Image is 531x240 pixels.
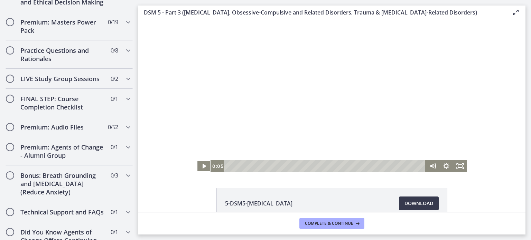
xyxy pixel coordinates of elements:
[111,95,118,103] span: 0 / 1
[108,18,118,26] span: 0 / 19
[20,208,105,216] h2: Technical Support and FAQs
[138,20,525,172] iframe: Video Lesson
[299,218,364,229] button: Complete & continue
[399,196,439,210] a: Download
[20,75,105,83] h2: LIVE Study Group Sessions
[111,143,118,151] span: 0 / 1
[111,46,118,55] span: 0 / 8
[111,208,118,216] span: 0 / 1
[20,18,105,35] h2: Premium: Masters Power Pack
[225,199,292,208] span: 5-DSM5-[MEDICAL_DATA]
[305,221,353,226] span: Complete & continue
[301,140,315,152] button: Show settings menu
[111,75,118,83] span: 0 / 2
[315,140,329,152] button: Fullscreen
[404,199,433,208] span: Download
[20,95,105,111] h2: FINAL STEP: Course Completion Checklist
[20,143,105,160] h2: Premium: Agents of Change - Alumni Group
[20,46,105,63] h2: Practice Questions and Rationales
[144,8,501,17] h3: DSM 5 - Part 3 ([MEDICAL_DATA], Obsessive-Compulsive and Related Disorders, Trauma & [MEDICAL_DAT...
[287,140,301,152] button: Mute
[20,123,105,131] h2: Premium: Audio Files
[108,123,118,131] span: 0 / 52
[111,171,118,180] span: 0 / 3
[20,171,105,196] h2: Bonus: Breath Grounding and [MEDICAL_DATA] (Reduce Anxiety)
[111,228,118,236] span: 0 / 1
